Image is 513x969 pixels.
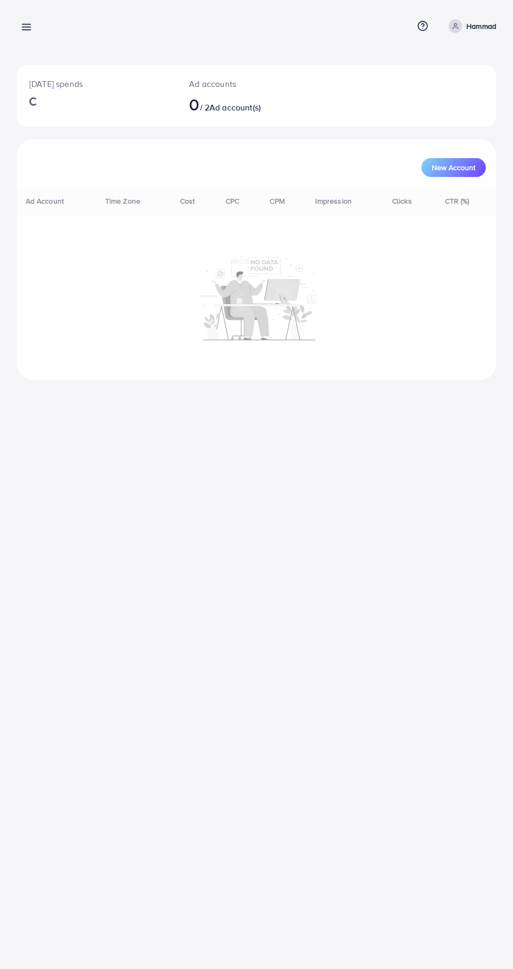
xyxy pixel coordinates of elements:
[189,94,284,114] h2: / 2
[29,77,164,90] p: [DATE] spends
[432,164,475,171] span: New Account
[444,19,496,33] a: Hammad
[209,102,261,113] span: Ad account(s)
[189,92,199,116] span: 0
[189,77,284,90] p: Ad accounts
[466,20,496,32] p: Hammad
[421,158,486,177] button: New Account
